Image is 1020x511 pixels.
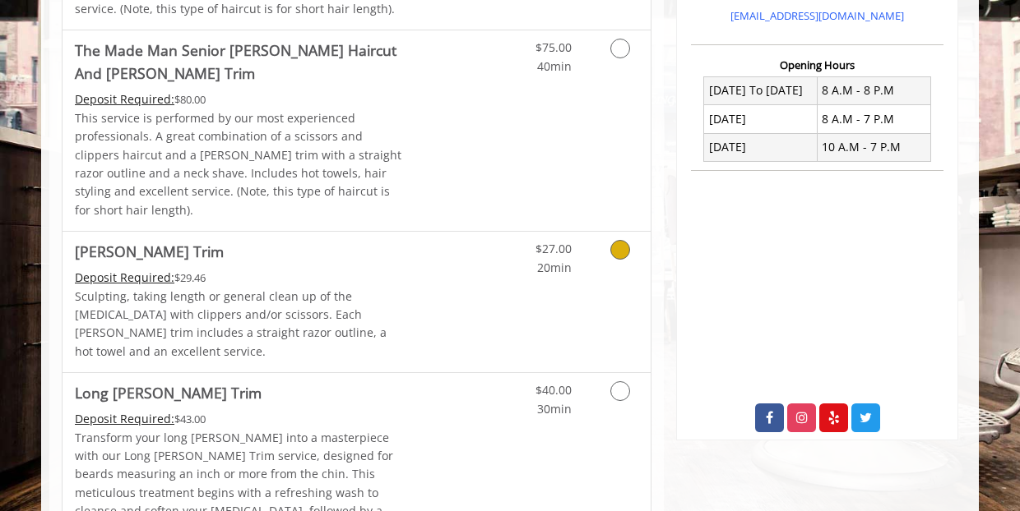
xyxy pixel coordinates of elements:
[537,401,572,417] span: 30min
[535,382,572,398] span: $40.00
[75,240,224,263] b: [PERSON_NAME] Trim
[75,288,406,361] p: Sculpting, taking length or general clean up of the [MEDICAL_DATA] with clippers and/or scissors....
[537,260,572,275] span: 20min
[704,76,818,104] td: [DATE] To [DATE]
[75,269,406,287] div: $29.46
[75,381,262,404] b: Long [PERSON_NAME] Trim
[535,39,572,55] span: $75.00
[817,105,930,133] td: 8 A.M - 7 P.M
[535,241,572,256] span: $27.00
[75,109,406,219] p: This service is performed by our most experienced professionals. A great combination of a scissor...
[75,411,174,426] span: This service needs some Advance to be paid before we block your appointment
[75,39,406,85] b: The Made Man Senior [PERSON_NAME] Haircut And [PERSON_NAME] Trim
[704,105,818,133] td: [DATE]
[75,410,406,428] div: $43.00
[75,91,174,107] span: This service needs some Advance to be paid before we block your appointment
[817,76,930,104] td: 8 A.M - 8 P.M
[75,269,174,285] span: This service needs some Advance to be paid before we block your appointment
[537,58,572,74] span: 40min
[730,8,904,23] a: [EMAIL_ADDRESS][DOMAIN_NAME]
[817,133,930,161] td: 10 A.M - 7 P.M
[75,90,406,108] div: $80.00
[704,133,818,161] td: [DATE]
[691,59,943,71] h3: Opening Hours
